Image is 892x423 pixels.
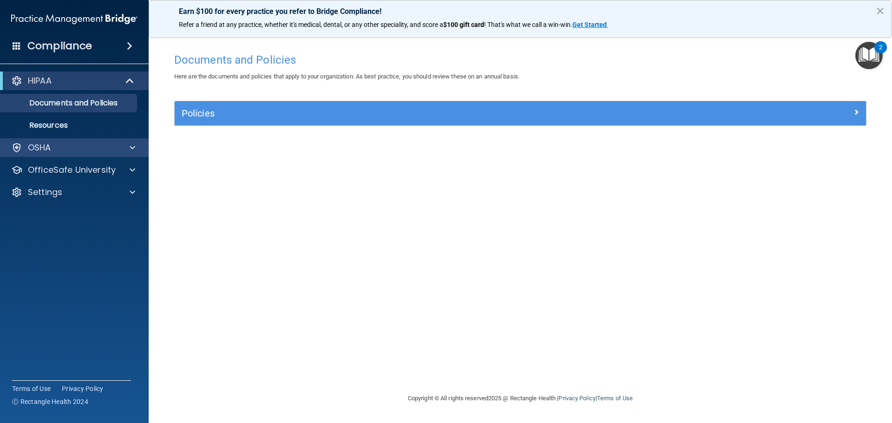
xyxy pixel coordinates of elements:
p: HIPAA [28,75,52,86]
div: 2 [879,47,882,59]
a: OfficeSafe University [11,164,135,176]
span: Here are the documents and policies that apply to your organization. As best practice, you should... [174,73,519,80]
span: ! That's what we call a win-win. [484,21,572,28]
h5: Policies [182,108,686,118]
h4: Compliance [27,39,92,52]
strong: Get Started [572,21,607,28]
p: OSHA [28,142,51,153]
span: Refer a friend at any practice, whether it's medical, dental, or any other speciality, and score a [179,21,443,28]
a: Terms of Use [597,395,633,402]
iframe: Drift Widget Chat Controller [731,357,881,394]
button: Open Resource Center, 2 new notifications [855,42,883,69]
a: Terms of Use [12,384,51,393]
p: Documents and Policies [6,98,133,108]
a: Get Started [572,21,608,28]
h4: Documents and Policies [174,54,866,66]
strong: $100 gift card [443,21,484,28]
p: Earn $100 for every practice you refer to Bridge Compliance! [179,7,862,16]
div: Copyright © All rights reserved 2025 @ Rectangle Health | | [351,384,690,413]
a: Privacy Policy [558,395,595,402]
a: Policies [182,106,859,121]
p: OfficeSafe University [28,164,116,176]
button: Close [876,3,885,18]
a: Privacy Policy [62,384,104,393]
img: PMB logo [11,10,138,28]
a: HIPAA [11,75,135,86]
span: Ⓒ Rectangle Health 2024 [12,397,88,406]
p: Settings [28,187,62,198]
a: OSHA [11,142,135,153]
a: Settings [11,187,135,198]
p: Resources [6,121,133,130]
